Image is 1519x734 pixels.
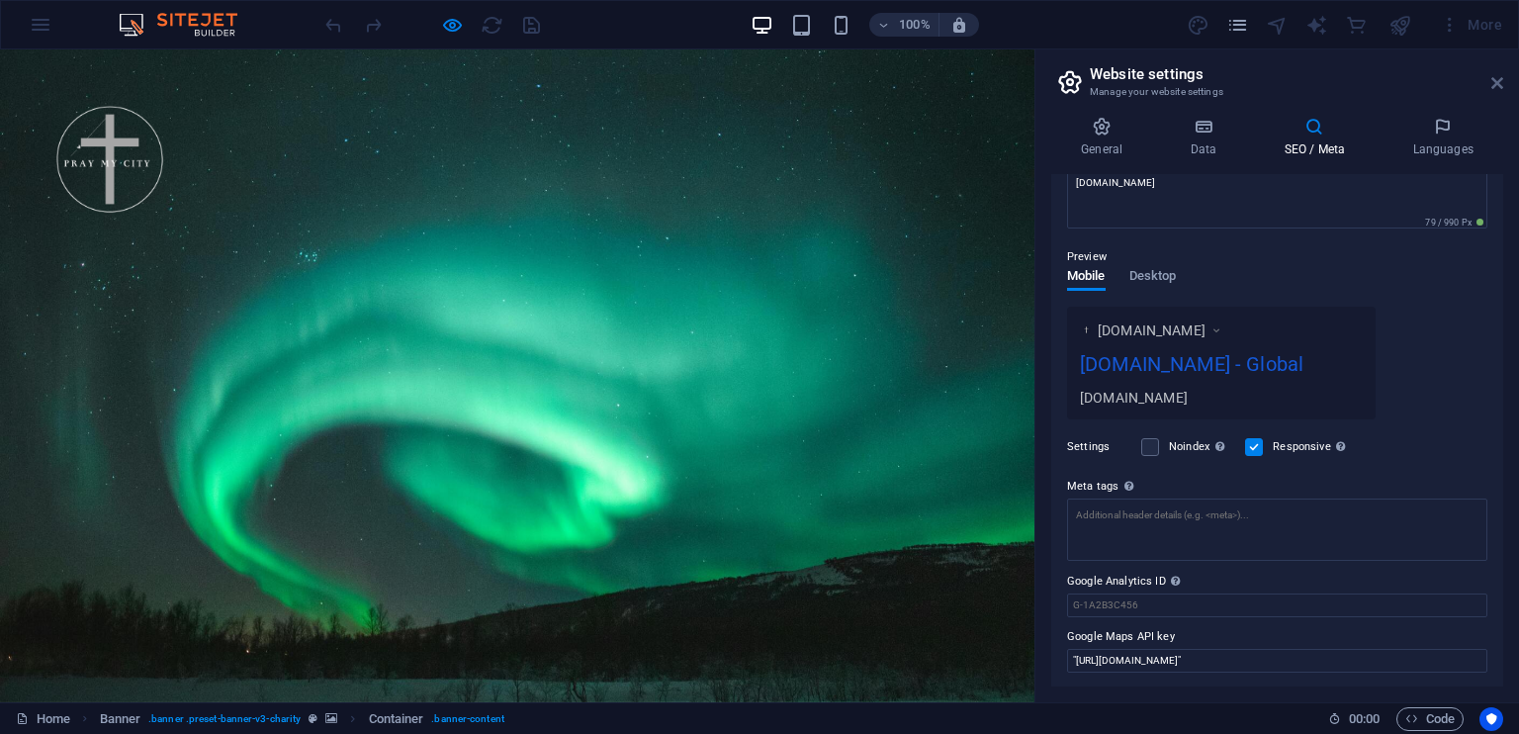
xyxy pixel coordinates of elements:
[1421,216,1487,229] span: 79 / 990 Px
[1067,649,1487,673] input: Google Maps API key...
[1067,264,1106,292] span: Mobile
[325,713,337,724] i: This element contains a background
[1349,707,1380,731] span: 00 00
[148,707,301,731] span: . banner .preset-banner-v3-charity
[899,13,931,37] h6: 100%
[100,707,504,731] nav: breadcrumb
[369,707,424,731] span: Click to select. Double-click to edit
[1067,570,1487,594] label: Google Analytics ID
[1067,435,1131,459] label: Settings
[1067,475,1487,499] label: Meta tags
[1363,711,1366,726] span: :
[16,16,204,204] img: pray4my.city
[1098,321,1206,340] span: [DOMAIN_NAME]
[1383,117,1503,158] h4: Languages
[1090,65,1503,83] h2: Website settings
[16,707,70,731] a: Click to cancel selection. Double-click to open Pages
[1169,435,1233,459] label: Noindex
[1479,707,1503,731] button: Usercentrics
[1067,625,1487,649] label: Google Maps API key
[309,713,317,724] i: This element is a customizable preset
[1254,117,1383,158] h4: SEO / Meta
[1273,435,1351,459] label: Responsive
[950,16,968,34] i: On resize automatically adjust zoom level to fit chosen device.
[114,13,262,37] img: Editor Logo
[431,707,503,731] span: . banner-content
[869,13,939,37] button: 100%
[1051,117,1160,158] h4: General
[1080,323,1093,336] img: P4C.logo.black.trans.bg-8BlM00lJ4wAtJz34sTrj4Q-857o35bL0RtT0SAhh7KtrQ.png
[100,707,141,731] span: Click to select. Double-click to edit
[1067,245,1107,269] p: Preview
[1067,594,1487,617] input: G-1A2B3C456
[1129,264,1177,292] span: Desktop
[1067,269,1176,307] div: Preview
[1396,707,1464,731] button: Code
[1080,387,1363,408] div: [DOMAIN_NAME]
[1090,83,1464,101] h3: Manage your website settings
[1405,707,1455,731] span: Code
[1080,349,1363,388] div: [DOMAIN_NAME] - Global
[1328,707,1381,731] h6: Session time
[1226,14,1249,37] i: Pages (Ctrl+Alt+S)
[1160,117,1254,158] h4: Data
[1226,13,1250,37] button: pages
